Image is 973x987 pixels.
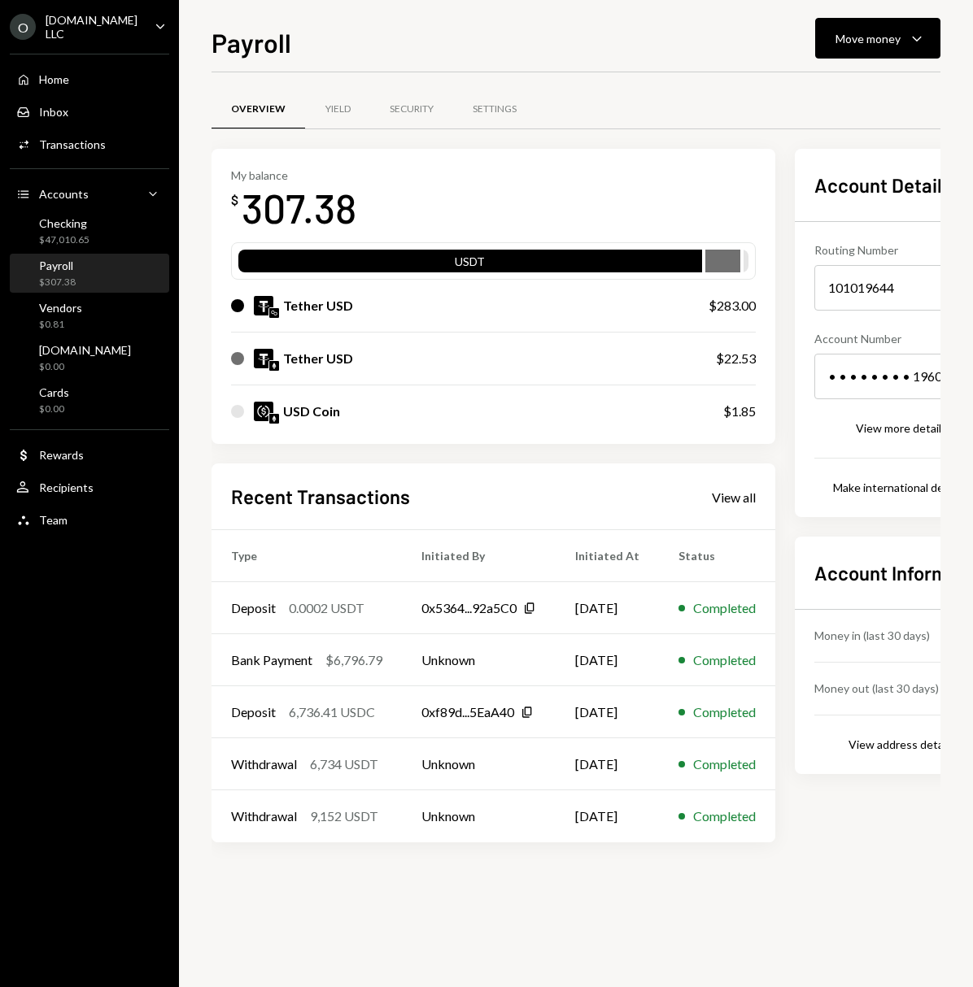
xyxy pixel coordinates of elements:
div: 0xf89d...5EaA40 [421,702,514,722]
div: 9,152 USDT [310,807,378,826]
div: $6,796.79 [325,650,382,670]
div: Inbox [39,105,68,119]
div: Checking [39,216,89,230]
a: Team [10,505,169,534]
div: Tether USD [283,349,353,368]
div: O [10,14,36,40]
div: $0.00 [39,360,131,374]
div: Deposit [231,702,276,722]
div: Completed [693,807,756,826]
div: $47,010.65 [39,233,89,247]
td: [DATE] [556,790,659,842]
img: USDC [254,402,273,421]
div: Overview [231,102,286,116]
div: 6,734 USDT [310,754,378,774]
img: USDT [254,296,273,315]
td: Unknown [402,634,556,686]
div: Tether USD [283,296,353,315]
a: Checking$47,010.65 [10,211,169,250]
a: Inbox [10,97,169,126]
div: Completed [693,598,756,618]
a: Home [10,64,169,93]
td: [DATE] [556,686,659,738]
div: Move money [836,30,901,47]
a: Overview [212,89,305,130]
a: Yield [305,89,370,130]
a: Recipients [10,472,169,502]
div: $283.00 [709,296,756,315]
a: Cards$0.00 [10,380,169,420]
div: Money in (last 30 days) [814,627,930,644]
a: [DOMAIN_NAME]$0.00 [10,338,169,377]
td: Unknown [402,738,556,790]
div: USDT [238,253,702,276]
button: Move money [815,18,940,59]
button: View more details [856,420,966,438]
img: USDT [254,349,273,368]
div: Team [39,513,68,527]
div: Transactions [39,137,106,151]
td: [DATE] [556,582,659,634]
th: Initiated At [556,530,659,582]
div: Withdrawal [231,754,297,774]
div: USD Coin [283,402,340,421]
div: Rewards [39,448,84,462]
a: Vendors$0.81 [10,296,169,335]
div: Deposit [231,598,276,618]
div: View address details [849,737,954,751]
img: ethereum-mainnet [269,361,279,371]
td: Unknown [402,790,556,842]
div: Accounts [39,187,89,201]
td: [DATE] [556,634,659,686]
div: $22.53 [716,349,756,368]
th: Initiated By [402,530,556,582]
div: $ [231,192,238,208]
td: [DATE] [556,738,659,790]
div: Recipients [39,480,94,494]
a: Accounts [10,179,169,208]
a: View all [712,488,756,506]
div: My balance [231,168,356,182]
th: Type [212,530,402,582]
div: [DOMAIN_NAME] [39,343,131,357]
div: Yield [325,102,351,116]
a: Transactions [10,129,169,159]
a: Security [370,89,453,130]
h1: Payroll [212,26,291,59]
a: Settings [453,89,536,130]
div: 0.0002 USDT [289,598,364,618]
div: Bank Payment [231,650,312,670]
div: $307.38 [39,276,76,289]
div: Make international deposit [833,480,970,494]
img: polygon-mainnet [269,308,279,318]
div: $0.00 [39,402,69,416]
div: Security [390,102,434,116]
div: Completed [693,754,756,774]
img: ethereum-mainnet [269,414,279,424]
div: View all [712,489,756,506]
div: Completed [693,650,756,670]
div: Withdrawal [231,807,297,826]
div: Vendors [39,301,82,315]
a: Rewards [10,440,169,469]
div: Settings [473,102,517,116]
div: 0x5364...92a5C0 [421,598,517,618]
h2: Recent Transactions [231,483,410,510]
div: Money out (last 30 days) [814,680,939,697]
div: View more details [856,421,947,435]
div: 307.38 [242,182,356,233]
a: Payroll$307.38 [10,254,169,293]
th: Status [659,530,775,582]
div: Cards [39,385,69,399]
div: Payroll [39,259,76,272]
div: Completed [693,702,756,722]
div: 6,736.41 USDC [289,702,375,722]
div: $1.85 [723,402,756,421]
div: [DOMAIN_NAME] LLC [46,13,142,41]
div: $0.81 [39,318,82,332]
div: Home [39,72,69,86]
